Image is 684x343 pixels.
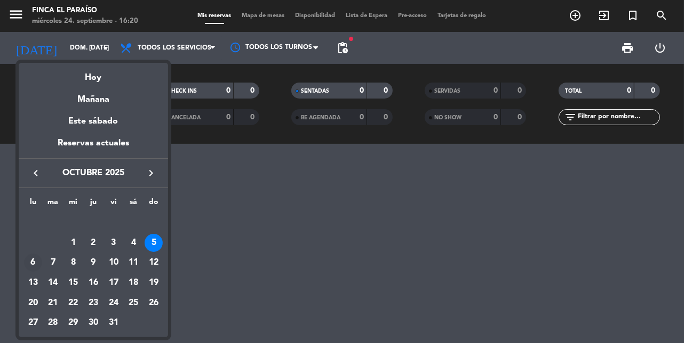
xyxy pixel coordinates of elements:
div: 11 [124,254,142,272]
td: 17 de octubre de 2025 [104,273,124,293]
td: 9 de octubre de 2025 [83,253,104,273]
i: keyboard_arrow_right [145,167,157,179]
div: 12 [145,254,163,272]
div: Hoy [19,63,168,85]
td: 25 de octubre de 2025 [123,293,144,313]
th: viernes [104,196,124,213]
th: martes [43,196,63,213]
div: 26 [145,294,163,312]
td: 5 de octubre de 2025 [144,233,164,253]
td: 12 de octubre de 2025 [144,253,164,273]
div: 10 [105,254,123,272]
div: 8 [64,254,82,272]
td: 2 de octubre de 2025 [83,233,104,253]
th: lunes [23,196,43,213]
div: 22 [64,294,82,312]
div: Mañana [19,85,168,107]
div: 14 [44,274,62,292]
td: OCT. [23,213,164,233]
div: 18 [124,274,142,292]
th: domingo [144,196,164,213]
td: 19 de octubre de 2025 [144,273,164,293]
td: 22 de octubre de 2025 [63,293,83,313]
div: 16 [84,274,102,292]
div: 29 [64,314,82,332]
button: keyboard_arrow_left [26,166,45,180]
span: octubre 2025 [45,166,141,180]
td: 6 de octubre de 2025 [23,253,43,273]
div: 17 [105,274,123,292]
th: miércoles [63,196,83,213]
div: 3 [105,234,123,252]
td: 31 de octubre de 2025 [104,313,124,333]
div: 20 [24,294,42,312]
td: 4 de octubre de 2025 [123,233,144,253]
td: 16 de octubre de 2025 [83,273,104,293]
div: 21 [44,294,62,312]
div: Reservas actuales [19,136,168,158]
th: sábado [123,196,144,213]
div: Este sábado [19,107,168,136]
div: 9 [84,254,102,272]
td: 11 de octubre de 2025 [123,253,144,273]
div: 19 [145,274,163,292]
td: 7 de octubre de 2025 [43,253,63,273]
div: 1 [64,234,82,252]
div: 23 [84,294,102,312]
div: 30 [84,314,102,332]
button: keyboard_arrow_right [141,166,161,180]
td: 8 de octubre de 2025 [63,253,83,273]
div: 28 [44,314,62,332]
th: jueves [83,196,104,213]
td: 30 de octubre de 2025 [83,313,104,333]
td: 3 de octubre de 2025 [104,233,124,253]
div: 4 [124,234,142,252]
td: 14 de octubre de 2025 [43,273,63,293]
div: 31 [105,314,123,332]
td: 10 de octubre de 2025 [104,253,124,273]
td: 29 de octubre de 2025 [63,313,83,333]
div: 2 [84,234,102,252]
td: 23 de octubre de 2025 [83,293,104,313]
td: 13 de octubre de 2025 [23,273,43,293]
div: 6 [24,254,42,272]
div: 15 [64,274,82,292]
td: 24 de octubre de 2025 [104,293,124,313]
td: 1 de octubre de 2025 [63,233,83,253]
div: 7 [44,254,62,272]
td: 15 de octubre de 2025 [63,273,83,293]
td: 18 de octubre de 2025 [123,273,144,293]
div: 24 [105,294,123,312]
td: 21 de octubre de 2025 [43,293,63,313]
td: 20 de octubre de 2025 [23,293,43,313]
div: 13 [24,274,42,292]
div: 25 [124,294,142,312]
div: 27 [24,314,42,332]
td: 27 de octubre de 2025 [23,313,43,333]
div: 5 [145,234,163,252]
i: keyboard_arrow_left [29,167,42,179]
td: 28 de octubre de 2025 [43,313,63,333]
td: 26 de octubre de 2025 [144,293,164,313]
